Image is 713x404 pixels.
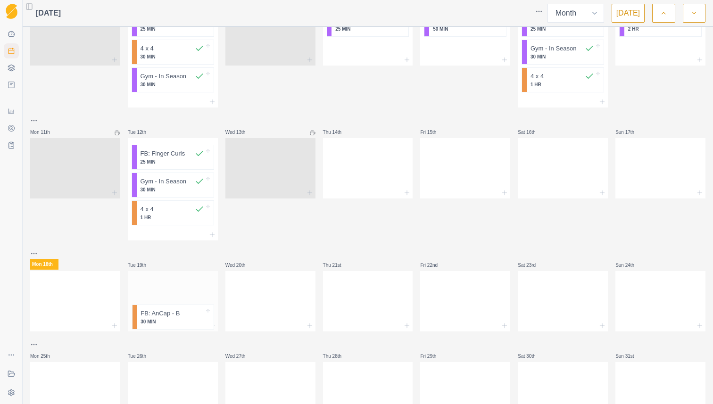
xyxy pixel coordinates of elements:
[518,129,546,136] p: Sat 16th
[518,262,546,269] p: Sat 23rd
[615,262,644,269] p: Sun 24th
[420,129,448,136] p: Fri 15th
[323,129,351,136] p: Thu 14th
[225,262,254,269] p: Wed 20th
[420,353,448,360] p: Fri 29th
[225,129,254,136] p: Wed 13th
[36,8,61,19] span: [DATE]
[30,129,58,136] p: Mon 11th
[128,262,156,269] p: Tue 19th
[518,353,546,360] p: Sat 30th
[128,353,156,360] p: Tue 26th
[323,353,351,360] p: Thu 28th
[30,353,58,360] p: Mon 25th
[323,262,351,269] p: Thu 21st
[420,262,448,269] p: Fri 22nd
[4,385,19,400] button: Settings
[30,259,58,270] p: Mon 18th
[6,4,17,19] img: Logo
[612,4,645,23] button: [DATE]
[615,353,644,360] p: Sun 31st
[225,353,254,360] p: Wed 27th
[128,129,156,136] p: Tue 12th
[615,129,644,136] p: Sun 17th
[4,4,19,19] a: Logo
